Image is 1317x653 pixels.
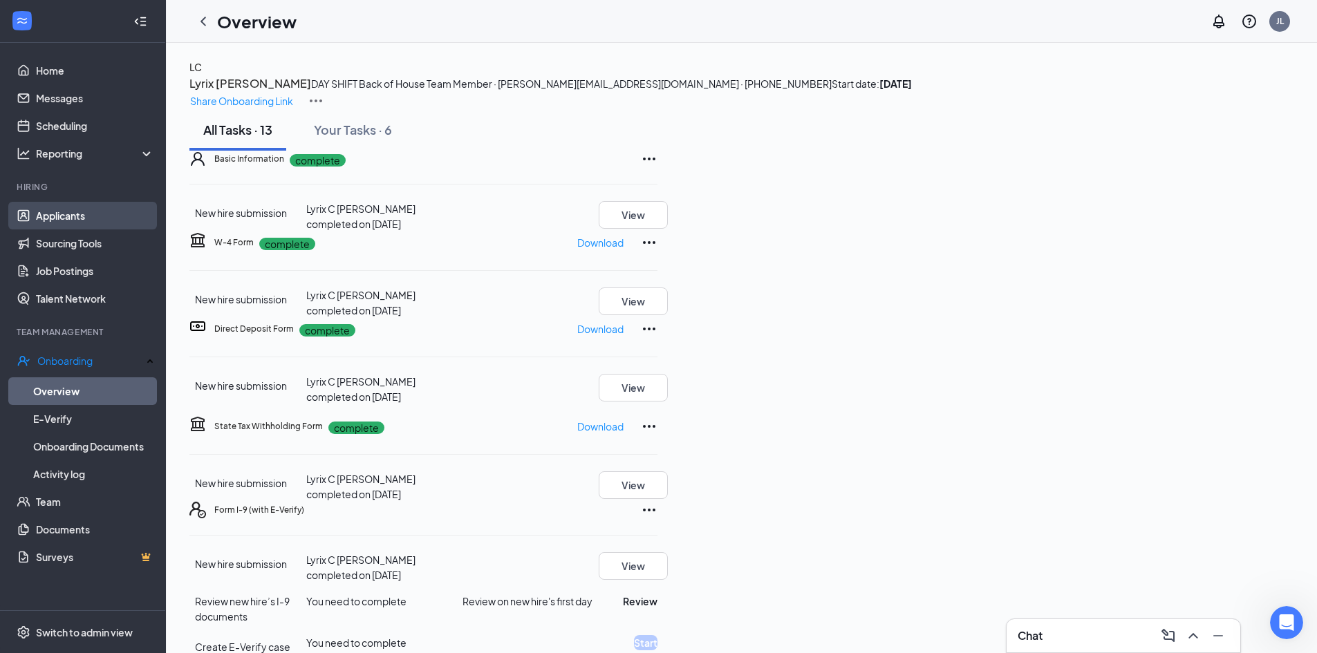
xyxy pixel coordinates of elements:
a: Activity log [33,460,154,488]
span: Lyrix C [PERSON_NAME] completed on [DATE] [306,553,415,581]
svg: TaxGovernmentIcon [189,415,206,432]
div: Switch to admin view [36,625,133,639]
svg: Analysis [17,146,30,160]
img: logo [28,29,108,46]
button: Download [577,231,624,254]
button: View [599,374,668,401]
p: How can we help? [28,145,249,169]
img: More Actions [308,93,324,109]
span: Start date: [832,77,912,90]
img: Profile image for Sarah [136,22,163,50]
svg: Ellipses [641,321,657,337]
a: Documents [36,515,154,543]
svg: FormI9EVerifyIcon [189,502,206,518]
svg: ComposeMessage [1160,627,1177,644]
a: SurveysCrown [36,543,154,571]
h5: State Tax Withholding Form [214,420,323,433]
a: Sourcing Tools [36,229,154,257]
svg: ChevronUp [1185,627,1202,644]
span: Lyrix C [PERSON_NAME] completed on [DATE] [306,202,415,230]
svg: Ellipses [641,418,657,435]
div: Your Tasks · 6 [314,121,392,138]
a: Home [36,57,154,84]
button: LC [189,59,202,75]
a: Talent Network [36,285,154,312]
p: complete [299,324,355,337]
span: Home [30,466,62,475]
svg: Ellipses [641,234,657,251]
span: Messages [115,466,162,475]
button: Tickets [185,431,277,486]
svg: TaxGovernmentIcon [189,231,206,248]
h5: W-4 Form [214,236,254,249]
button: Lyrix [PERSON_NAME] [189,75,311,93]
p: Share Onboarding Link [190,93,293,108]
span: New hire submission [195,293,287,305]
button: Share Onboarding Link [189,93,294,109]
svg: Minimize [1210,627,1226,644]
button: View [599,287,668,315]
a: Onboarding Documents [33,433,154,460]
button: Review [623,594,657,609]
svg: Ellipses [641,502,657,518]
button: Messages [92,431,184,486]
button: Download [577,415,624,437]
button: ComposeMessage [1157,625,1179,647]
h3: Chat [1018,628,1043,643]
a: E-Verify [33,405,154,433]
a: Job Postings [36,257,154,285]
div: Reporting [36,146,155,160]
button: View [599,471,668,499]
p: complete [290,154,346,167]
img: Profile image for Lem [162,22,189,50]
div: Onboarding [37,354,142,368]
div: Close [238,22,263,47]
div: Hiring [17,181,151,193]
span: [EMAIL_ADDRESS][DOMAIN_NAME] · [PHONE_NUMBER] [577,77,832,90]
h5: Basic Information [214,153,284,165]
button: View [599,552,668,580]
div: We typically reply in under a minute [28,212,231,227]
img: Profile image for Alvin [188,22,216,50]
a: Applicants [36,202,154,229]
p: complete [259,238,315,250]
iframe: Intercom live chat [1270,606,1303,639]
div: All Tasks · 13 [203,121,272,138]
span: Lyrix C [PERSON_NAME] completed on [DATE] [306,375,415,403]
a: Team [36,488,154,515]
button: Minimize [1207,625,1229,647]
span: You need to complete [306,636,407,649]
span: DAY SHIFT Back of House Team Member · [PERSON_NAME] [311,77,577,90]
h5: Form I-9 (with E-Verify) [214,504,304,516]
svg: DirectDepositIcon [189,318,206,334]
div: Send us a message [28,198,231,212]
span: Tickets [214,466,247,475]
span: Create E-Verify case [195,641,290,653]
p: Download [577,419,624,434]
button: Download [577,318,624,340]
h1: Overview [217,10,297,33]
p: Hi [PERSON_NAME] 👋 [28,98,249,145]
button: Start [634,635,657,650]
span: Review new hire’s I-9 documents [195,595,290,623]
h5: Direct Deposit Form [214,323,294,335]
svg: User [189,151,206,167]
a: Messages [36,84,154,112]
span: New hire submission [195,558,287,570]
svg: Settings [17,625,30,639]
button: View [599,201,668,229]
a: Overview [33,377,154,405]
div: Team Management [17,326,151,338]
svg: Collapse [133,15,147,28]
p: Download [577,235,624,250]
div: Send us a messageWe typically reply in under a minute [14,186,263,238]
a: Scheduling [36,112,154,140]
p: Download [577,321,624,337]
span: New hire submission [195,477,287,489]
span: New hire submission [195,207,287,219]
svg: ChevronLeft [195,13,212,30]
svg: QuestionInfo [1241,13,1258,30]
